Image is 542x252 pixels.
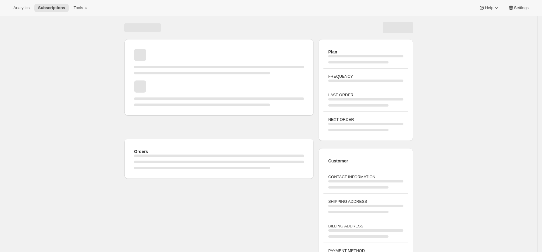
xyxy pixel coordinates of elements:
h2: Customer [328,158,403,164]
h3: NEXT ORDER [328,117,403,123]
button: Subscriptions [34,4,69,12]
h2: Plan [328,49,403,55]
span: Help [485,5,493,10]
span: Analytics [13,5,29,10]
button: Settings [504,4,532,12]
h3: SHIPPING ADDRESS [328,199,403,205]
h3: LAST ORDER [328,92,403,98]
span: Tools [74,5,83,10]
span: Subscriptions [38,5,65,10]
span: Settings [514,5,529,10]
h2: Orders [134,148,304,155]
h3: CONTACT INFORMATION [328,174,403,180]
button: Tools [70,4,93,12]
button: Help [475,4,503,12]
h3: FREQUENCY [328,73,403,80]
button: Analytics [10,4,33,12]
h3: BILLING ADDRESS [328,223,403,229]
